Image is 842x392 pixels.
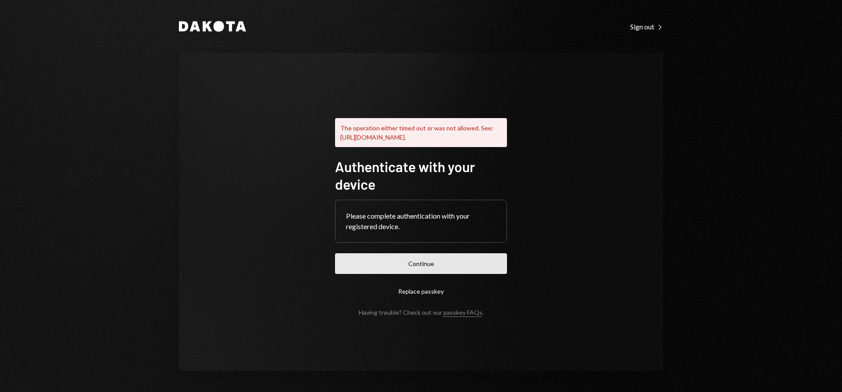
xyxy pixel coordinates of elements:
a: Sign out [630,22,663,31]
div: Having trouble? Check out our . [359,309,484,316]
div: The operation either timed out or was not allowed. See: [URL][DOMAIN_NAME]. [335,118,507,147]
button: Continue [335,253,507,274]
button: Replace passkey [335,281,507,302]
h1: Authenticate with your device [335,158,507,193]
a: passkey FAQs [443,309,482,317]
div: Please complete authentication with your registered device. [346,211,496,232]
div: Sign out [630,22,663,31]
